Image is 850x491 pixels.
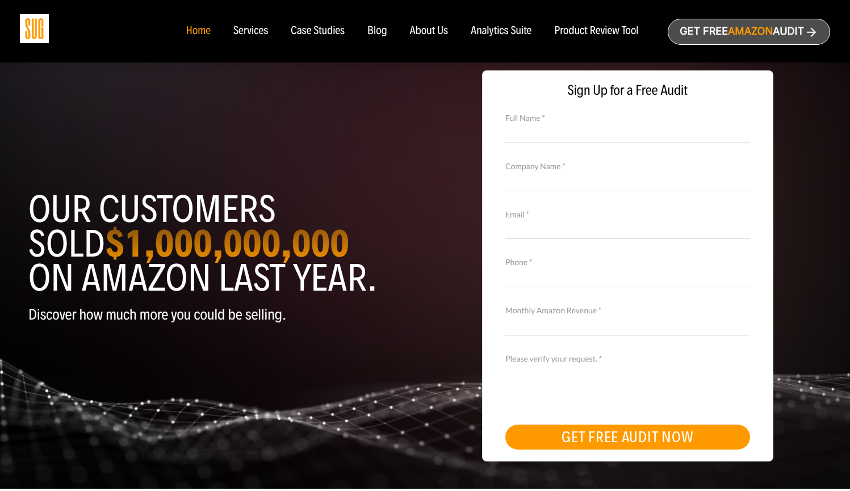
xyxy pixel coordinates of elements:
[505,267,750,287] input: Contact Number *
[505,425,750,450] button: GET FREE AUDIT NOW
[233,25,268,37] a: Services
[410,25,449,37] a: About Us
[505,304,750,317] label: Monthly Amazon Revenue *
[505,352,750,365] label: Please verify your request. *
[505,160,750,173] label: Company Name *
[505,256,750,268] label: Phone *
[471,25,531,37] a: Analytics Suite
[186,25,210,37] a: Home
[20,14,49,43] img: Sug
[494,82,761,99] span: Sign Up for a Free Audit
[105,220,349,267] strong: $1,000,000,000
[505,363,678,408] iframe: reCAPTCHA
[291,25,345,37] a: Case Studies
[505,316,750,335] input: Monthly Amazon Revenue *
[367,25,387,37] a: Blog
[505,208,750,221] label: Email *
[28,192,417,295] h1: Our customers sold on Amazon last year.
[505,112,750,124] label: Full Name *
[505,219,750,239] input: Email *
[505,123,750,142] input: Full Name *
[28,307,417,323] p: Discover how much more you could be selling.
[728,26,773,37] span: Amazon
[668,19,830,45] a: Get freeAmazonAudit
[505,171,750,191] input: Company Name *
[554,25,638,37] a: Product Review Tool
